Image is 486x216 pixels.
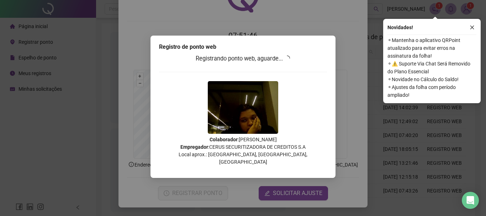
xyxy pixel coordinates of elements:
div: Registro de ponto web [159,43,327,51]
h3: Registrando ponto web, aguarde... [159,54,327,63]
span: loading [283,54,291,62]
p: : [PERSON_NAME] : CERUS SECURITIZADORA DE CREDITOS S.A Local aprox.: [GEOGRAPHIC_DATA], [GEOGRAPH... [159,136,327,166]
div: Open Intercom Messenger [462,192,479,209]
span: ⚬ ⚠️ Suporte Via Chat Será Removido do Plano Essencial [387,60,476,75]
strong: Colaborador [210,137,238,142]
span: Novidades ! [387,23,413,31]
img: 9k= [208,81,278,134]
span: ⚬ Ajustes da folha com período ampliado! [387,83,476,99]
span: close [470,25,475,30]
strong: Empregador [180,144,208,150]
span: ⚬ Mantenha o aplicativo QRPoint atualizado para evitar erros na assinatura da folha! [387,36,476,60]
span: ⚬ Novidade no Cálculo do Saldo! [387,75,476,83]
